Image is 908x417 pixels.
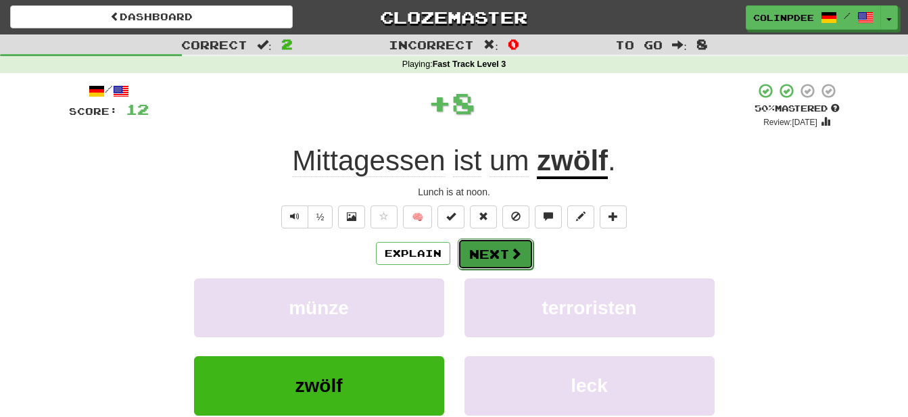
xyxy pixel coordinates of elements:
span: um [489,145,529,177]
button: Add to collection (alt+a) [600,205,627,228]
button: Set this sentence to 100% Mastered (alt+m) [437,205,464,228]
span: 0 [508,36,519,52]
span: To go [615,38,663,51]
div: Text-to-speech controls [279,205,333,228]
button: Next [458,239,533,270]
button: terroristen [464,278,715,337]
strong: Fast Track Level 3 [433,59,506,69]
button: münze [194,278,444,337]
span: / [844,11,851,20]
button: Discuss sentence (alt+u) [535,205,562,228]
button: Play sentence audio (ctl+space) [281,205,308,228]
button: Favorite sentence (alt+f) [371,205,398,228]
span: : [257,39,272,51]
span: + [428,82,452,123]
span: leck [571,375,608,396]
button: ½ [308,205,333,228]
span: 2 [281,36,293,52]
span: ist [453,145,481,177]
button: zwölf [194,356,444,415]
span: terroristen [542,297,636,318]
button: 🧠 [403,205,432,228]
span: 50 % [755,103,775,114]
div: Mastered [755,103,840,115]
span: zwölf [295,375,343,396]
a: colinpdee / [746,5,881,30]
span: 8 [452,86,475,120]
u: zwölf [537,145,608,179]
span: : [672,39,687,51]
button: Explain [376,242,450,265]
span: Mittagessen [292,145,445,177]
span: Score: [69,105,118,117]
button: Reset to 0% Mastered (alt+r) [470,205,497,228]
button: Show image (alt+x) [338,205,365,228]
small: Review: [DATE] [763,118,817,127]
button: Ignore sentence (alt+i) [502,205,529,228]
span: 12 [126,101,149,118]
div: Lunch is at noon. [69,185,840,199]
span: : [483,39,498,51]
button: Edit sentence (alt+d) [567,205,594,228]
span: Correct [181,38,247,51]
button: leck [464,356,715,415]
span: 8 [696,36,708,52]
span: Incorrect [389,38,474,51]
span: . [608,145,616,176]
a: Clozemaster [313,5,596,29]
span: colinpdee [753,11,814,24]
div: / [69,82,149,99]
span: münze [289,297,349,318]
a: Dashboard [10,5,293,28]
